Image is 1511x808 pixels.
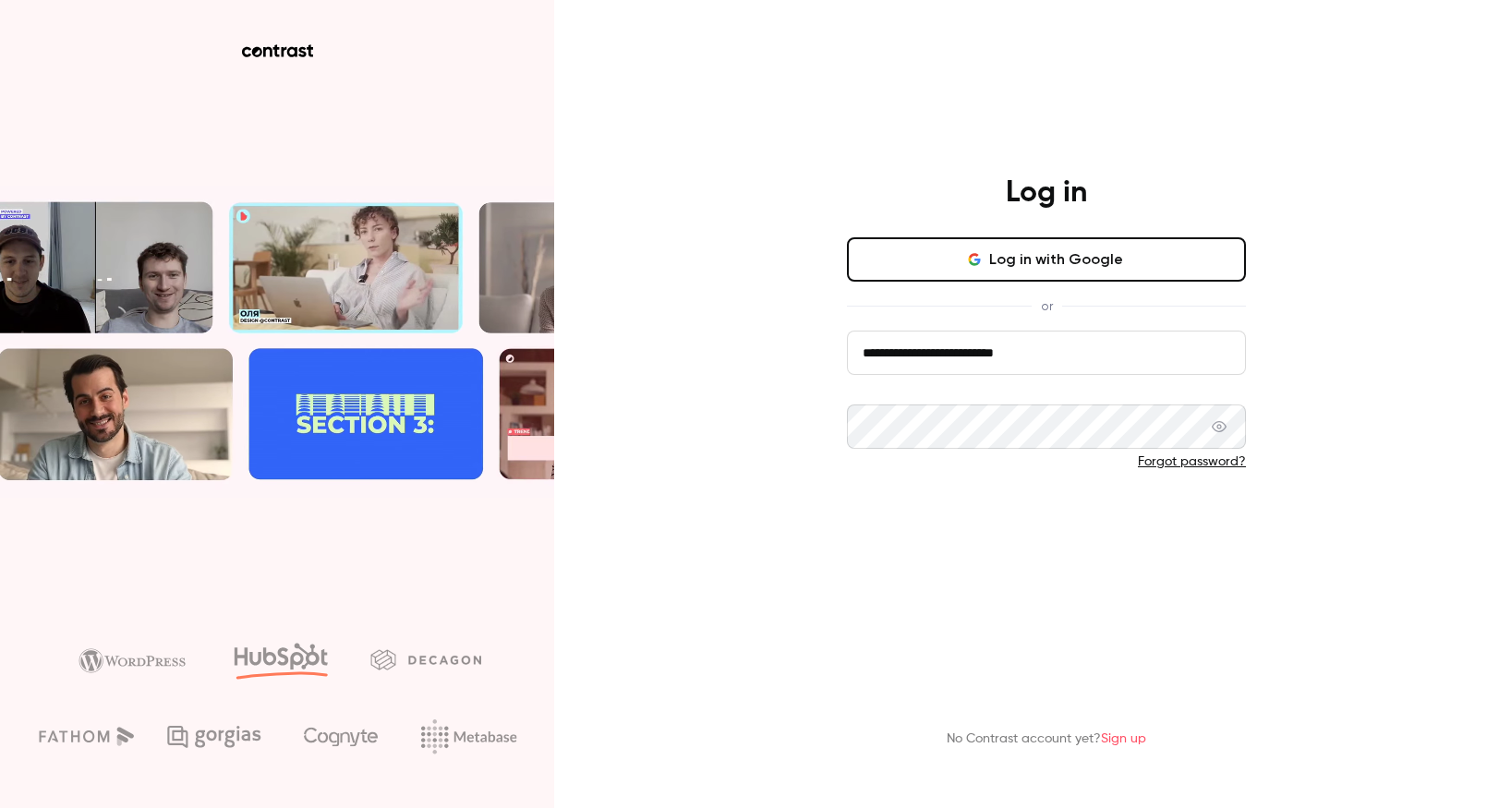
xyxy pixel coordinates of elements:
[847,500,1246,545] button: Log in
[370,649,481,669] img: decagon
[1006,175,1087,211] h4: Log in
[947,730,1146,749] p: No Contrast account yet?
[1101,732,1146,745] a: Sign up
[847,237,1246,282] button: Log in with Google
[1138,455,1246,468] a: Forgot password?
[1032,296,1062,316] span: or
